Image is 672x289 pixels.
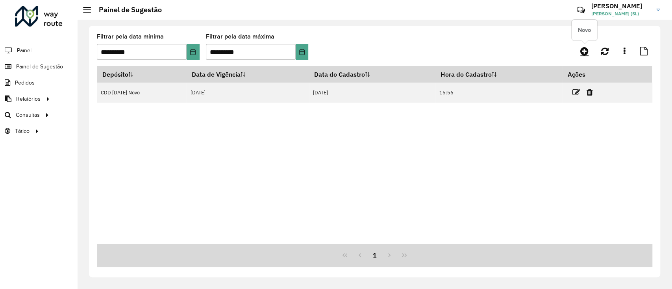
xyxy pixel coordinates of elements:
[15,127,30,135] span: Tático
[15,79,35,87] span: Pedidos
[97,83,186,103] td: CDD [DATE] Novo
[591,2,650,10] h3: [PERSON_NAME]
[16,111,40,119] span: Consultas
[572,87,580,98] a: Editar
[309,83,435,103] td: [DATE]
[562,66,609,83] th: Ações
[17,46,31,55] span: Painel
[97,66,186,83] th: Depósito
[97,32,164,41] label: Filtrar pela data mínima
[309,66,435,83] th: Data do Cadastro
[572,20,597,40] div: Novo
[367,248,382,263] button: 1
[296,44,309,60] button: Choose Date
[16,95,41,103] span: Relatórios
[186,83,309,103] td: [DATE]
[572,2,589,18] a: Contato Rápido
[16,63,63,71] span: Painel de Sugestão
[587,87,593,98] a: Excluir
[187,44,200,60] button: Choose Date
[435,66,562,83] th: Hora do Cadastro
[206,32,274,41] label: Filtrar pela data máxima
[591,10,650,17] span: [PERSON_NAME] (SL)
[186,66,309,83] th: Data de Vigência
[91,6,162,14] h2: Painel de Sugestão
[435,83,562,103] td: 15:56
